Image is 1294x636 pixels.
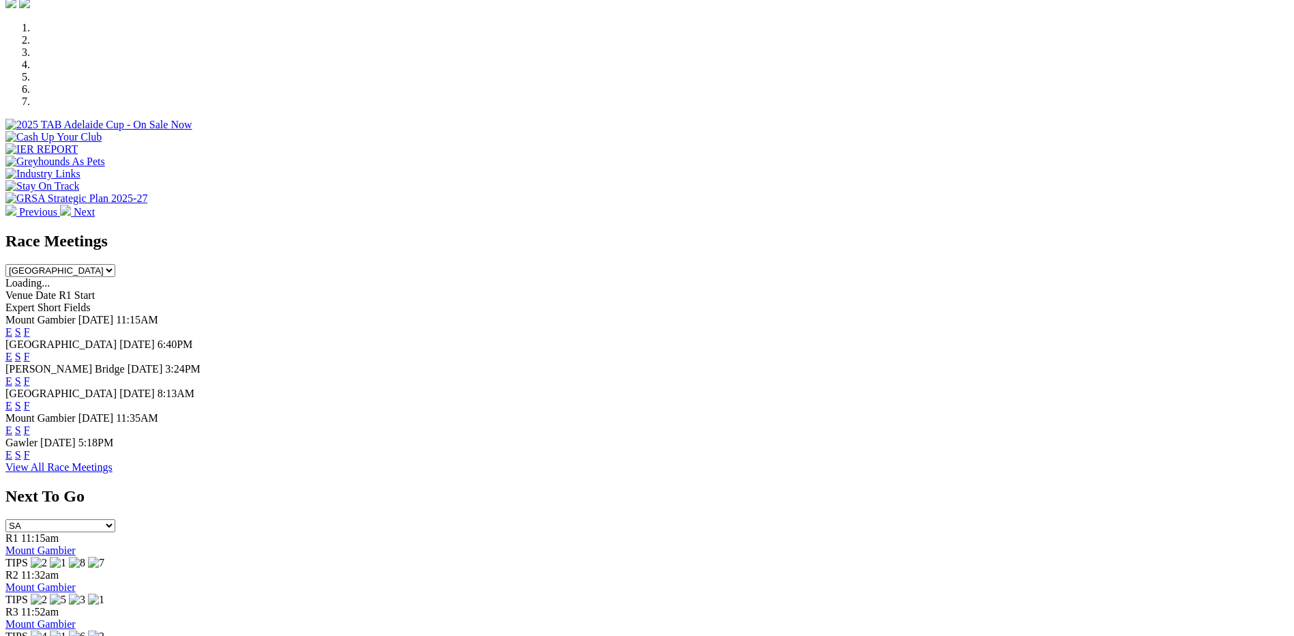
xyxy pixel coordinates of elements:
[5,400,12,411] a: E
[5,618,76,630] a: Mount Gambier
[5,437,38,448] span: Gawler
[5,326,12,338] a: E
[5,206,60,218] a: Previous
[15,449,21,461] a: S
[15,400,21,411] a: S
[31,594,47,606] img: 2
[5,375,12,387] a: E
[24,326,30,338] a: F
[5,156,105,168] img: Greyhounds As Pets
[50,594,66,606] img: 5
[78,314,114,326] span: [DATE]
[158,388,194,399] span: 8:13AM
[5,487,1289,506] h2: Next To Go
[119,338,155,350] span: [DATE]
[40,437,76,448] span: [DATE]
[78,437,114,448] span: 5:18PM
[5,180,79,192] img: Stay On Track
[5,449,12,461] a: E
[78,412,114,424] span: [DATE]
[5,143,78,156] img: IER REPORT
[69,594,85,606] img: 3
[5,424,12,436] a: E
[21,569,59,581] span: 11:32am
[21,606,59,618] span: 11:52am
[5,314,76,326] span: Mount Gambier
[21,532,59,544] span: 11:15am
[119,388,155,399] span: [DATE]
[116,314,158,326] span: 11:15AM
[5,388,117,399] span: [GEOGRAPHIC_DATA]
[19,206,57,218] span: Previous
[88,594,104,606] img: 1
[69,557,85,569] img: 8
[5,581,76,593] a: Mount Gambier
[15,424,21,436] a: S
[63,302,90,313] span: Fields
[5,532,18,544] span: R1
[5,205,16,216] img: chevron-left-pager-white.svg
[59,289,95,301] span: R1 Start
[35,289,56,301] span: Date
[24,400,30,411] a: F
[15,375,21,387] a: S
[60,206,95,218] a: Next
[5,289,33,301] span: Venue
[5,119,192,131] img: 2025 TAB Adelaide Cup - On Sale Now
[5,606,18,618] span: R3
[5,168,80,180] img: Industry Links
[5,594,28,605] span: TIPS
[5,192,147,205] img: GRSA Strategic Plan 2025-27
[24,351,30,362] a: F
[88,557,104,569] img: 7
[5,569,18,581] span: R2
[15,351,21,362] a: S
[24,375,30,387] a: F
[5,557,28,568] span: TIPS
[5,412,76,424] span: Mount Gambier
[158,338,193,350] span: 6:40PM
[15,326,21,338] a: S
[60,205,71,216] img: chevron-right-pager-white.svg
[38,302,61,313] span: Short
[24,449,30,461] a: F
[5,461,113,473] a: View All Race Meetings
[74,206,95,218] span: Next
[31,557,47,569] img: 2
[5,351,12,362] a: E
[5,277,50,289] span: Loading...
[5,338,117,350] span: [GEOGRAPHIC_DATA]
[116,412,158,424] span: 11:35AM
[5,363,125,375] span: [PERSON_NAME] Bridge
[165,363,201,375] span: 3:24PM
[5,302,35,313] span: Expert
[50,557,66,569] img: 1
[5,232,1289,250] h2: Race Meetings
[24,424,30,436] a: F
[5,545,76,556] a: Mount Gambier
[128,363,163,375] span: [DATE]
[5,131,102,143] img: Cash Up Your Club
